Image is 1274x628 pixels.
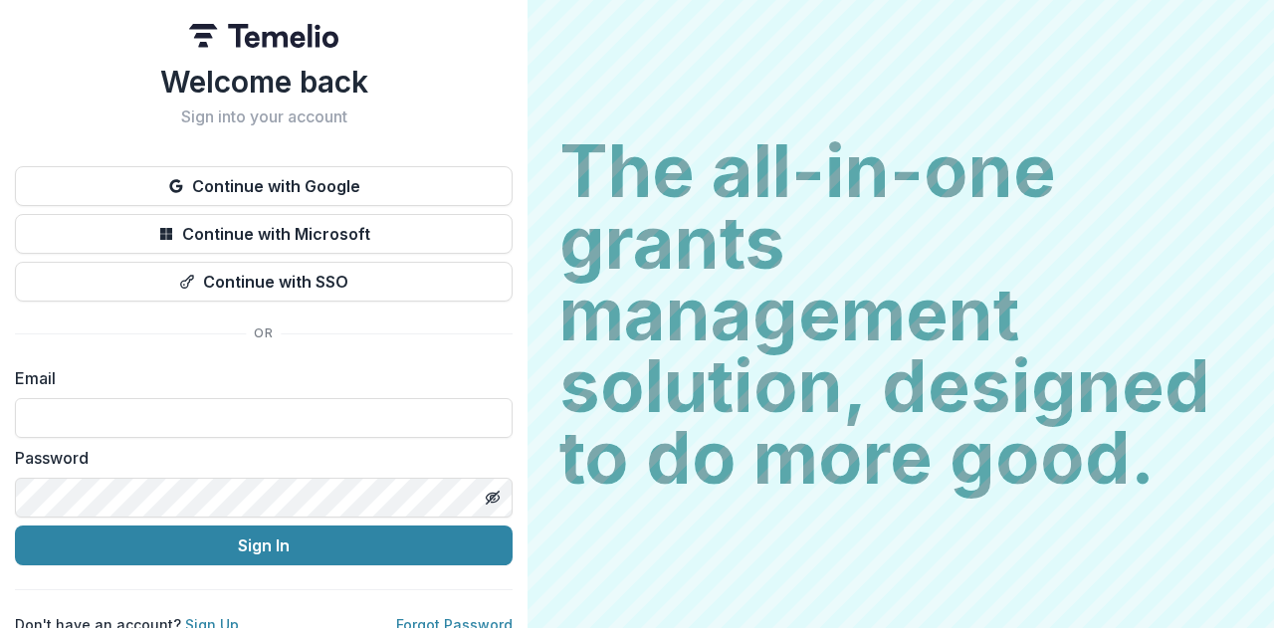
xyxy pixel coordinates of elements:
[189,24,338,48] img: Temelio
[15,107,513,126] h2: Sign into your account
[15,64,513,100] h1: Welcome back
[15,166,513,206] button: Continue with Google
[15,446,501,470] label: Password
[15,366,501,390] label: Email
[477,482,509,514] button: Toggle password visibility
[15,262,513,302] button: Continue with SSO
[15,525,513,565] button: Sign In
[15,214,513,254] button: Continue with Microsoft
